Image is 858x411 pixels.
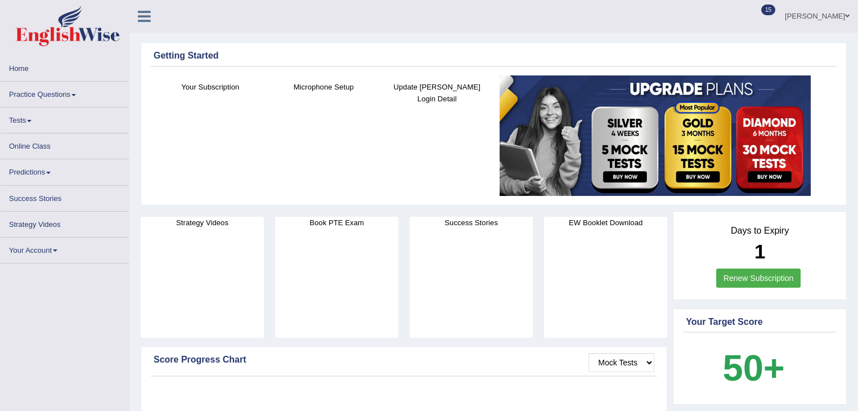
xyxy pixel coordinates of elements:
[544,217,667,229] h4: EW Booklet Download
[1,238,129,260] a: Your Account
[275,217,398,229] h4: Book PTE Exam
[159,81,262,93] h4: Your Subscription
[1,108,129,129] a: Tests
[154,49,834,62] div: Getting Started
[723,347,785,388] b: 50+
[386,81,488,105] h4: Update [PERSON_NAME] Login Detail
[410,217,533,229] h4: Success Stories
[1,212,129,234] a: Strategy Videos
[273,81,375,93] h4: Microphone Setup
[686,315,834,329] div: Your Target Score
[500,75,811,196] img: small5.jpg
[154,353,654,367] div: Score Progress Chart
[716,269,801,288] a: Renew Subscription
[1,133,129,155] a: Online Class
[761,5,775,15] span: 15
[1,82,129,104] a: Practice Questions
[1,186,129,208] a: Success Stories
[141,217,264,229] h4: Strategy Videos
[754,240,765,262] b: 1
[1,56,129,78] a: Home
[686,226,834,236] h4: Days to Expiry
[1,159,129,181] a: Predictions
